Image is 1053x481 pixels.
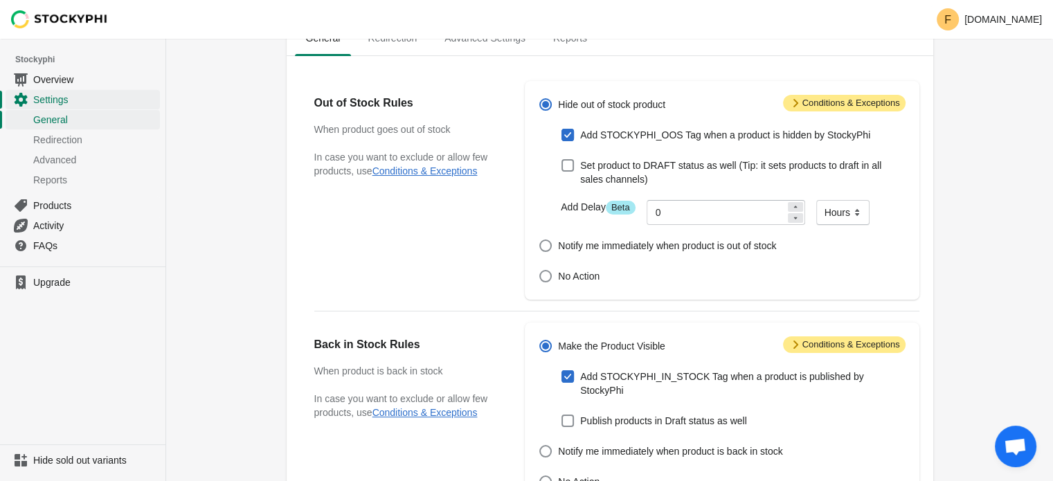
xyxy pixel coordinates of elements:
[314,122,498,136] h3: When product goes out of stock
[937,8,959,30] span: Avatar with initials F
[33,199,157,212] span: Products
[372,165,478,176] button: Conditions & Exceptions
[314,336,498,353] h2: Back in Stock Rules
[6,195,160,215] a: Products
[33,239,157,253] span: FAQs
[783,95,906,111] span: Conditions & Exceptions
[6,215,160,235] a: Activity
[372,407,478,418] button: Conditions & Exceptions
[6,129,160,149] a: Redirection
[11,10,108,28] img: Stockyphi
[561,200,635,215] label: Add Delay
[783,336,906,353] span: Conditions & Exceptions
[33,113,157,127] span: General
[944,14,951,26] text: F
[33,133,157,147] span: Redirection
[314,364,498,378] h3: When product is back in stock
[580,370,905,397] span: Add STOCKYPHI_IN_STOCK Tag when a product is published by StockyPhi
[33,453,157,467] span: Hide sold out variants
[33,73,157,87] span: Overview
[6,235,160,255] a: FAQs
[995,426,1036,467] div: Open chat
[6,89,160,109] a: Settings
[558,339,665,353] span: Make the Product Visible
[580,158,905,186] span: Set product to DRAFT status as well (Tip: it sets products to draft in all sales channels)
[6,149,160,170] a: Advanced
[558,444,782,458] span: Notify me immediately when product is back in stock
[6,451,160,470] a: Hide sold out variants
[6,170,160,190] a: Reports
[6,69,160,89] a: Overview
[606,201,636,215] span: Beta
[964,14,1042,25] p: [DOMAIN_NAME]
[33,93,157,107] span: Settings
[558,269,600,283] span: No Action
[33,275,157,289] span: Upgrade
[6,273,160,292] a: Upgrade
[314,150,498,178] p: In case you want to exclude or allow few products, use
[580,128,870,142] span: Add STOCKYPHI_OOS Tag when a product is hidden by StockyPhi
[15,53,165,66] span: Stockyphi
[6,109,160,129] a: General
[931,6,1047,33] button: Avatar with initials F[DOMAIN_NAME]
[314,392,498,419] p: In case you want to exclude or allow few products, use
[580,414,746,428] span: Publish products in Draft status as well
[33,153,157,167] span: Advanced
[558,98,665,111] span: Hide out of stock product
[314,95,498,111] h2: Out of Stock Rules
[558,239,776,253] span: Notify me immediately when product is out of stock
[33,173,157,187] span: Reports
[33,219,157,233] span: Activity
